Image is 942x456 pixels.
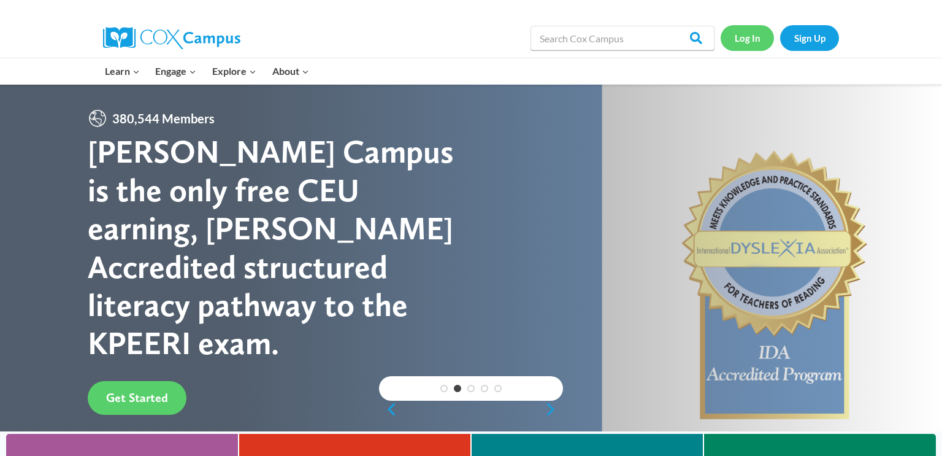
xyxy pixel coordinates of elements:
[97,58,148,84] button: Child menu of Learn
[88,381,186,415] a: Get Started
[204,58,264,84] button: Child menu of Explore
[780,25,839,50] a: Sign Up
[106,390,168,405] span: Get Started
[88,133,471,362] div: [PERSON_NAME] Campus is the only free CEU earning, [PERSON_NAME] Accredited structured literacy p...
[103,27,240,49] img: Cox Campus
[107,109,220,128] span: 380,544 Members
[721,25,774,50] a: Log In
[264,58,317,84] button: Child menu of About
[721,25,839,50] nav: Secondary Navigation
[97,58,316,84] nav: Primary Navigation
[148,58,205,84] button: Child menu of Engage
[530,26,714,50] input: Search Cox Campus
